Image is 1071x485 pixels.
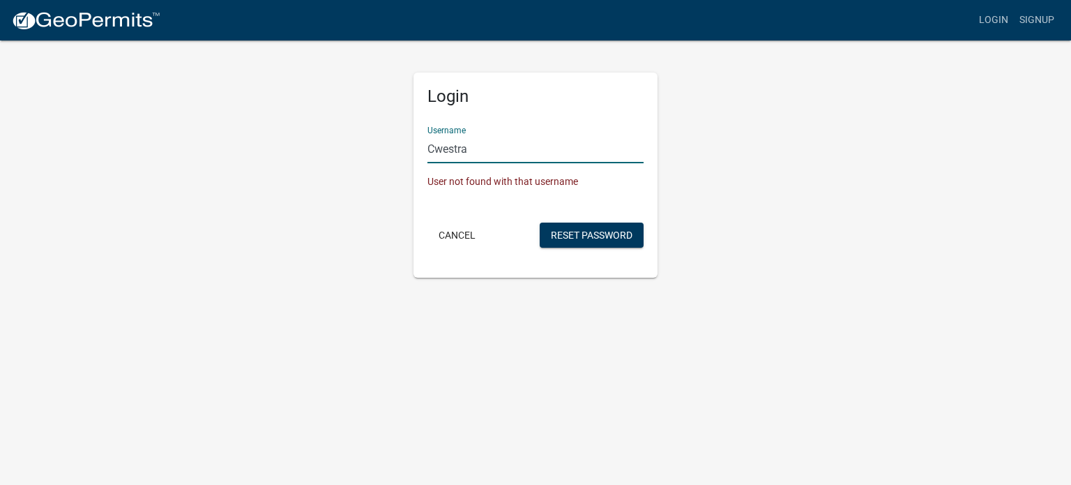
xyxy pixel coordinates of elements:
a: Login [973,7,1014,33]
a: Signup [1014,7,1060,33]
button: Reset Password [540,223,644,248]
button: Cancel [427,223,487,248]
h5: Login [427,87,644,107]
div: User not found with that username [427,174,644,189]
